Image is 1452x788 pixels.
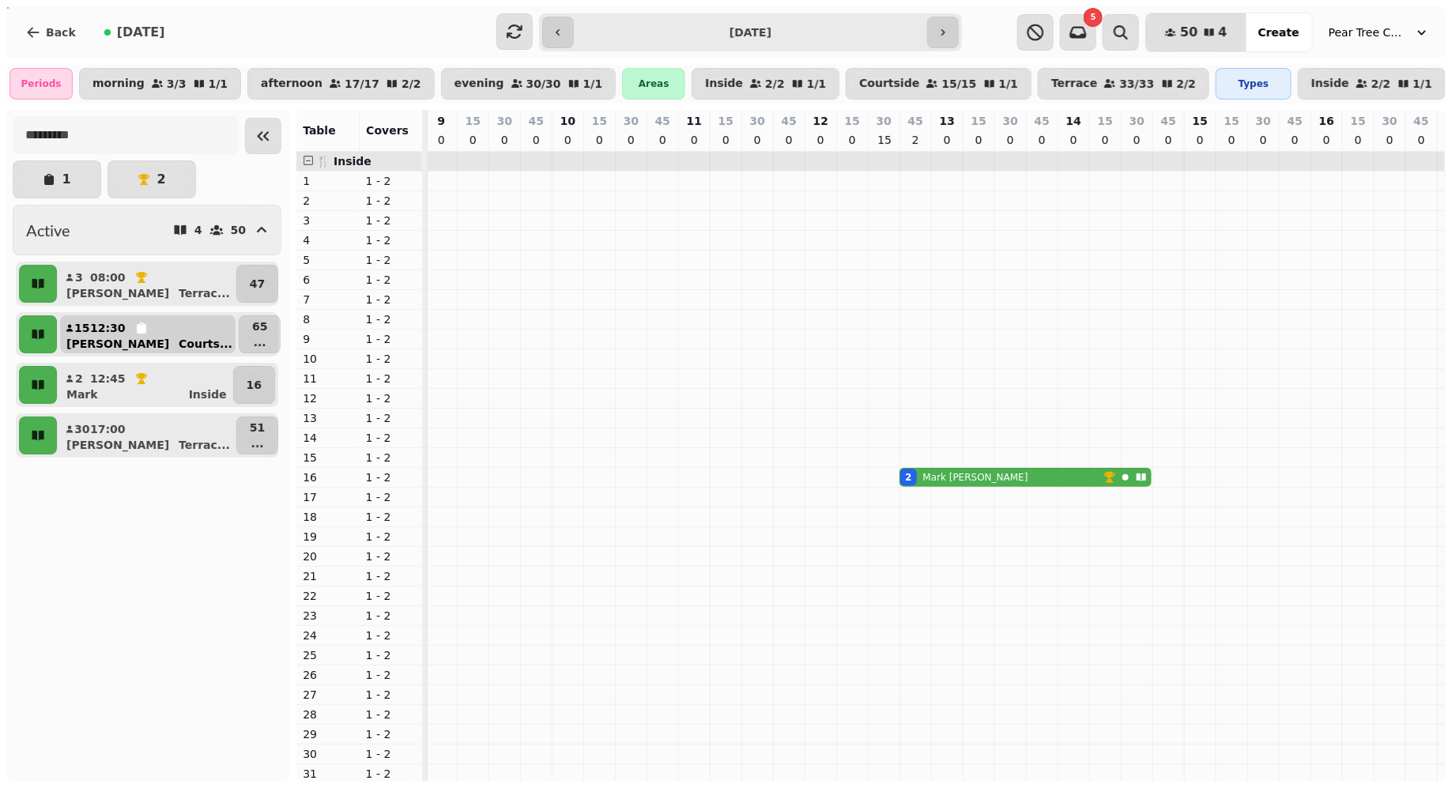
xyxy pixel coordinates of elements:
p: 30 [750,113,765,129]
p: 15 [845,113,860,129]
button: Terrace33/332/2 [1038,68,1209,100]
p: 2 / 2 [1177,78,1197,89]
p: 1 - 2 [366,568,417,584]
p: 30 [1256,113,1271,129]
p: 9 [437,113,445,129]
button: 504 [1146,13,1246,51]
p: 1 - 2 [366,489,417,505]
p: 0 [656,132,669,148]
p: 6 [303,272,353,288]
p: 1 - 2 [366,173,417,189]
p: 15 [303,450,353,466]
p: 51 [250,420,265,435]
span: 5 [1091,13,1096,21]
div: 2 [905,471,911,484]
p: 0 [751,132,764,148]
p: 2 / 2 [1371,78,1391,89]
p: 14 [1066,113,1081,129]
p: 50 [231,224,246,236]
p: 1 - 2 [366,193,417,209]
p: 1 - 2 [366,272,417,288]
button: 47 [236,265,278,303]
p: 0 [1035,132,1048,148]
button: 16 [233,366,275,404]
p: 11 [303,371,353,386]
p: 0 [530,132,542,148]
p: 1 - 2 [366,529,417,545]
p: 0 [1130,132,1143,148]
p: 1 - 2 [366,588,417,604]
p: 11 [687,113,702,129]
p: 8 [303,311,353,327]
p: 2 / 2 [765,78,785,89]
span: 🍴 Inside [316,155,371,168]
p: 0 [1225,132,1238,148]
p: 0 [1162,132,1175,148]
p: 45 [1035,113,1050,129]
p: 1 - 2 [366,726,417,742]
p: 47 [250,276,265,292]
button: 3017:00[PERSON_NAME]Terrac... [60,417,233,454]
button: Inside2/21/1 [692,68,839,100]
p: 30 [74,421,84,437]
p: 1 - 2 [366,647,417,663]
p: 1 - 2 [366,450,417,466]
p: 16 [247,377,262,393]
button: Create [1246,13,1312,51]
p: 16 [1319,113,1334,129]
p: 4 [194,224,202,236]
p: 5 [303,252,353,268]
p: morning [92,77,145,90]
p: 1 - 2 [366,430,417,446]
button: 65... [239,315,281,353]
p: 1 - 2 [366,213,417,228]
p: 10 [560,113,575,129]
span: Pear Tree Cafe ([GEOGRAPHIC_DATA]) [1329,25,1408,40]
p: 1 - 2 [366,707,417,722]
p: 16 [303,469,353,485]
p: 1 - 2 [366,232,417,248]
p: 45 [655,113,670,129]
p: 15 [718,113,734,129]
p: 1 - 2 [366,509,417,525]
button: afternoon17/172/2 [247,68,435,100]
button: evening30/301/1 [441,68,617,100]
p: 0 [814,132,827,148]
p: 1 / 1 [999,78,1019,89]
p: 1 - 2 [366,351,417,367]
button: Courtside15/151/1 [846,68,1031,100]
p: 0 [1320,132,1333,148]
p: 0 [498,132,511,148]
p: afternoon [261,77,322,90]
p: 21 [303,568,353,584]
p: 1 - 2 [366,311,417,327]
p: 33 / 33 [1119,78,1154,89]
button: 308:00[PERSON_NAME]Terrac... [60,265,233,303]
p: evening [454,77,504,90]
p: 0 [1383,132,1396,148]
p: 22 [303,588,353,604]
span: 4 [1219,26,1228,39]
p: 30 / 30 [526,78,561,89]
p: Inside [1311,77,1349,90]
p: 12 [303,390,353,406]
p: 45 [1414,113,1429,129]
p: 2 / 2 [402,78,421,89]
span: Create [1258,27,1299,38]
p: 3 [74,270,84,285]
p: 0 [846,132,858,148]
p: 1 - 2 [366,292,417,307]
p: 45 [782,113,797,129]
p: 12 [813,113,828,129]
p: 13 [303,410,353,426]
p: 30 [303,746,353,762]
p: Mark [66,386,98,402]
p: 45 [1288,113,1303,129]
div: Types [1216,68,1292,100]
p: Inside [705,77,743,90]
p: 0 [719,132,732,148]
button: morning3/31/1 [79,68,241,100]
p: 30 [624,113,639,129]
p: 45 [908,113,923,129]
p: 2 [909,132,922,148]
